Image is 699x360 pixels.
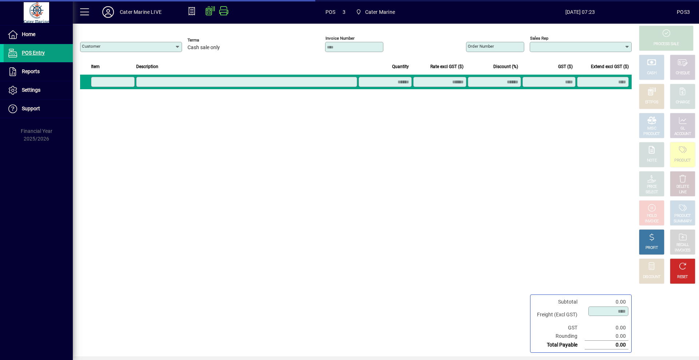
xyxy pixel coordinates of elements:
span: POS Entry [22,50,45,56]
span: Settings [22,87,40,93]
span: Terms [187,38,231,43]
td: Total Payable [533,341,585,349]
span: GST ($) [558,63,573,71]
span: Description [136,63,158,71]
a: Home [4,25,73,44]
td: Subtotal [533,298,585,306]
a: Support [4,100,73,118]
div: PRODUCT [674,158,691,163]
div: ACCOUNT [674,131,691,137]
mat-label: Customer [82,44,100,49]
a: Settings [4,81,73,99]
div: PROCESS SALE [653,41,679,47]
td: 0.00 [585,341,628,349]
div: MISC [647,126,656,131]
div: DISCOUNT [643,274,660,280]
span: Cater Marine [365,6,395,18]
div: INVOICE [645,219,658,224]
div: CHEQUE [676,71,690,76]
span: Cash sale only [187,45,220,51]
mat-label: Sales rep [530,36,548,41]
div: GL [680,126,685,131]
span: Discount (%) [493,63,518,71]
div: PRICE [647,184,657,190]
div: PRODUCT [674,213,691,219]
div: POS3 [677,6,690,18]
td: Rounding [533,332,585,341]
span: Item [91,63,100,71]
div: LINE [679,190,686,195]
span: POS [325,6,336,18]
div: SELECT [645,190,658,195]
span: Cater Marine [353,5,398,19]
span: Reports [22,68,40,74]
div: CHARGE [676,100,690,105]
div: PRODUCT [643,131,660,137]
div: INVOICES [675,248,690,253]
div: RESET [677,274,688,280]
span: 3 [343,6,345,18]
td: 0.00 [585,298,628,306]
span: [DATE] 07:23 [483,6,677,18]
div: RECALL [676,242,689,248]
div: DELETE [676,184,689,190]
a: Reports [4,63,73,81]
div: SUMMARY [674,219,692,224]
span: Quantity [392,63,409,71]
div: HOLD [647,213,656,219]
td: 0.00 [585,332,628,341]
span: Support [22,106,40,111]
button: Profile [96,5,120,19]
div: Cater Marine LIVE [120,6,162,18]
td: 0.00 [585,324,628,332]
mat-label: Invoice number [325,36,355,41]
div: EFTPOS [645,100,659,105]
mat-label: Order number [468,44,494,49]
div: NOTE [647,158,656,163]
div: PROFIT [645,245,658,251]
span: Home [22,31,35,37]
div: CASH [647,71,656,76]
span: Rate excl GST ($) [430,63,463,71]
td: Freight (Excl GST) [533,306,585,324]
span: Extend excl GST ($) [591,63,629,71]
td: GST [533,324,585,332]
